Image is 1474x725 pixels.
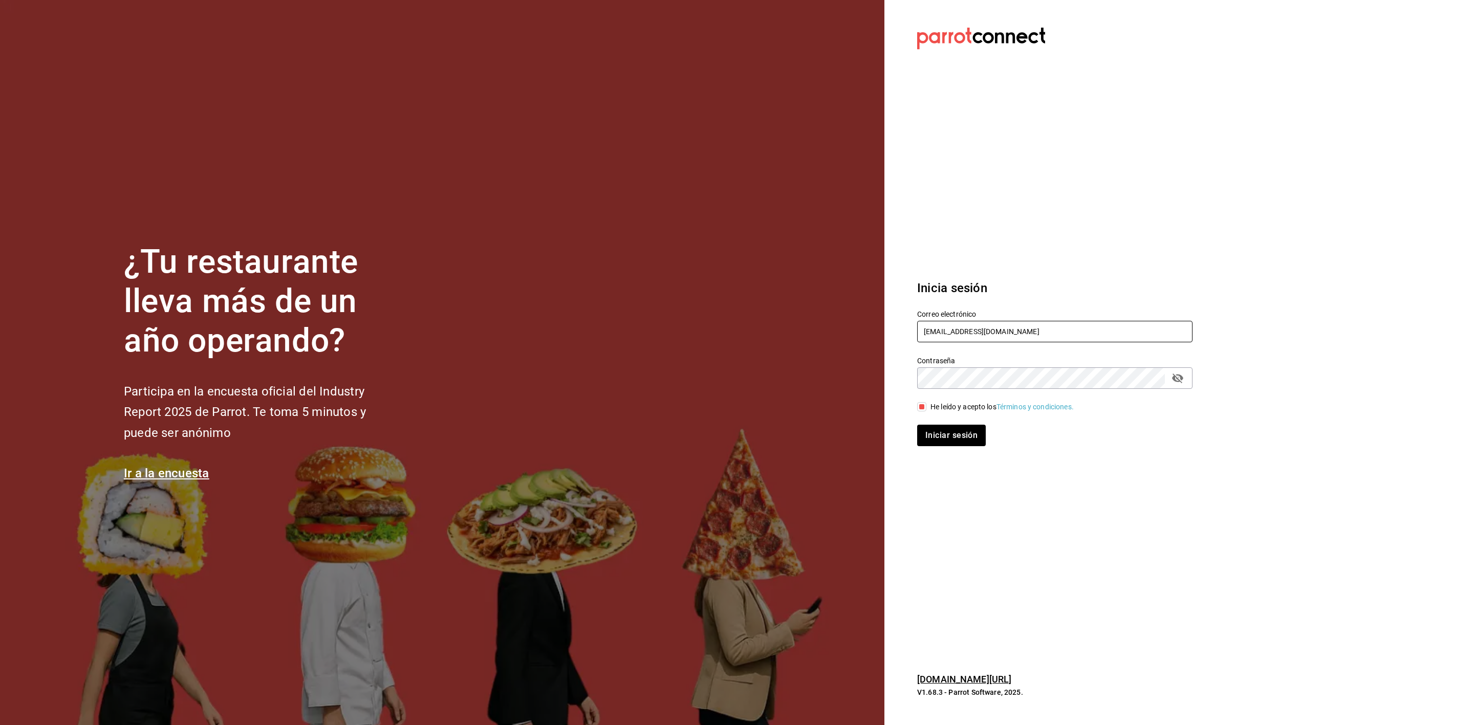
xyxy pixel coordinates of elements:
[917,321,1193,342] input: Ingresa tu correo electrónico
[917,279,1193,297] h3: Inicia sesión
[930,402,1074,412] div: He leído y acepto los
[917,687,1193,697] p: V1.68.3 - Parrot Software, 2025.
[996,403,1074,411] a: Términos y condiciones.
[124,466,209,480] a: Ir a la encuesta
[917,357,1193,364] label: Contraseña
[917,674,1011,685] a: [DOMAIN_NAME][URL]
[1169,369,1186,387] button: passwordField
[917,425,986,446] button: Iniciar sesión
[124,243,400,360] h1: ¿Tu restaurante lleva más de un año operando?
[917,311,1193,318] label: Correo electrónico
[124,381,400,444] h2: Participa en la encuesta oficial del Industry Report 2025 de Parrot. Te toma 5 minutos y puede se...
